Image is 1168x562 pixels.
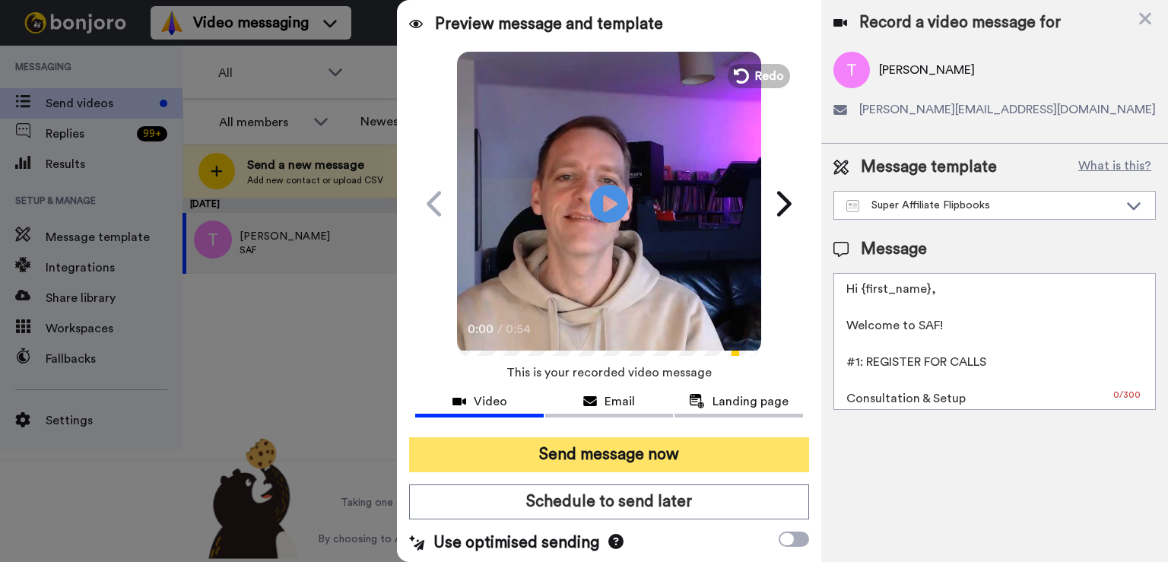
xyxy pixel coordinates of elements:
span: Video [474,392,507,411]
span: 0:00 [468,320,494,338]
button: Send message now [409,437,809,472]
span: 0:54 [506,320,532,338]
div: Super Affiliate Flipbooks [846,198,1119,213]
span: Message template [861,156,997,179]
span: [PERSON_NAME][EMAIL_ADDRESS][DOMAIN_NAME] [859,100,1156,119]
span: Message [861,238,927,261]
button: What is this? [1074,156,1156,179]
span: / [497,320,503,338]
button: Schedule to send later [409,484,809,519]
span: Email [605,392,635,411]
span: Use optimised sending [433,532,599,554]
span: Landing page [713,392,789,411]
textarea: Hi {first_name}, Welcome to SAF! #1: REGISTER FOR CALLS Consultation & Setup >>​ [URL][DOMAIN_NAM... [833,273,1156,410]
img: Message-temps.svg [846,200,859,212]
span: This is your recorded video message [506,356,712,389]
